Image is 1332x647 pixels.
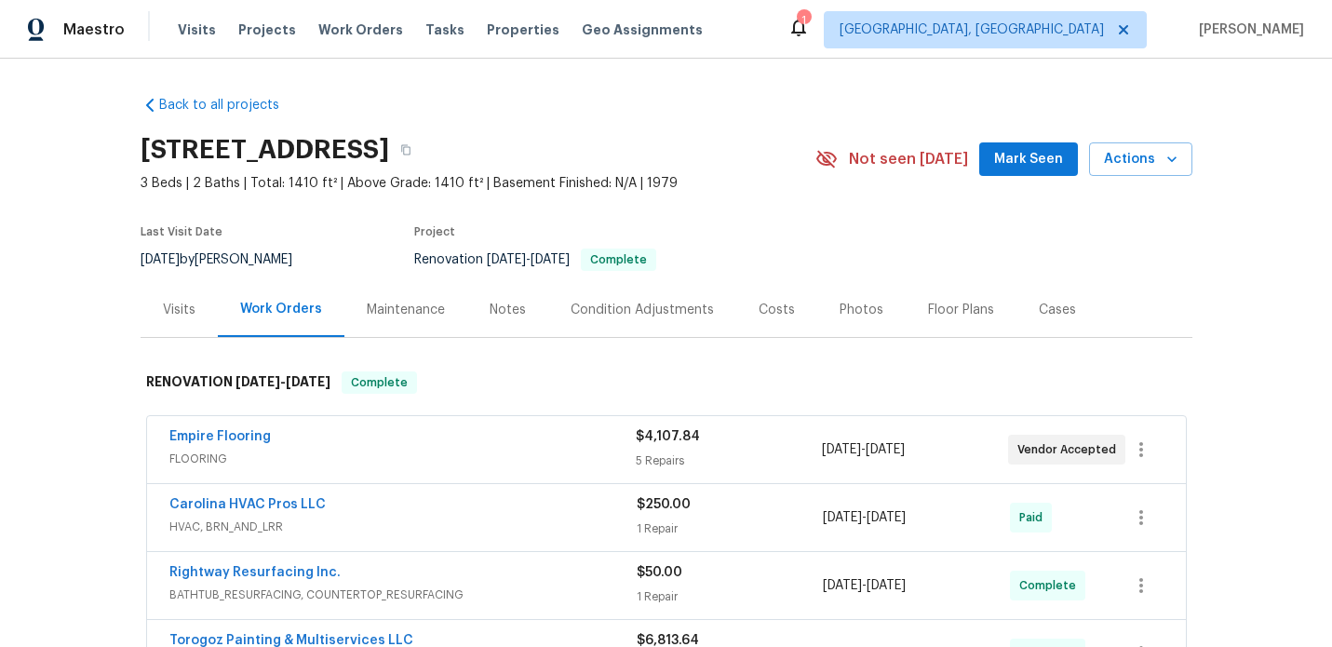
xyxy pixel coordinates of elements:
span: Not seen [DATE] [849,150,968,168]
span: [DATE] [286,375,330,388]
div: Condition Adjustments [571,301,714,319]
span: Maestro [63,20,125,39]
span: Projects [238,20,296,39]
div: 1 Repair [637,519,824,538]
div: RENOVATION [DATE]-[DATE]Complete [141,353,1192,412]
span: Complete [343,373,415,392]
span: Tasks [425,23,464,36]
div: 5 Repairs [636,452,822,470]
span: Visits [178,20,216,39]
span: $50.00 [637,566,682,579]
h2: [STREET_ADDRESS] [141,141,389,159]
div: Cases [1039,301,1076,319]
a: Rightway Resurfacing Inc. [169,566,341,579]
span: $4,107.84 [636,430,700,443]
span: [DATE] [867,511,906,524]
span: $6,813.64 [637,634,699,647]
span: [PERSON_NAME] [1191,20,1304,39]
button: Mark Seen [979,142,1078,177]
span: - [235,375,330,388]
span: FLOORING [169,450,636,468]
span: Paid [1019,508,1050,527]
span: Project [414,226,455,237]
a: Back to all projects [141,96,319,115]
span: $250.00 [637,498,691,511]
span: - [487,253,570,266]
span: 3 Beds | 2 Baths | Total: 1410 ft² | Above Grade: 1410 ft² | Basement Finished: N/A | 1979 [141,174,815,193]
span: Actions [1104,148,1177,171]
span: Work Orders [318,20,403,39]
span: [DATE] [487,253,526,266]
div: Notes [490,301,526,319]
div: Work Orders [240,300,322,318]
span: - [823,508,906,527]
a: Carolina HVAC Pros LLC [169,498,326,511]
span: [DATE] [866,443,905,456]
span: Mark Seen [994,148,1063,171]
span: [GEOGRAPHIC_DATA], [GEOGRAPHIC_DATA] [840,20,1104,39]
span: Renovation [414,253,656,266]
div: Visits [163,301,195,319]
div: by [PERSON_NAME] [141,249,315,271]
span: - [823,576,906,595]
span: Geo Assignments [582,20,703,39]
h6: RENOVATION [146,371,330,394]
span: [DATE] [822,443,861,456]
span: Complete [1019,576,1083,595]
span: - [822,440,905,459]
div: 1 [797,11,810,30]
div: 1 Repair [637,587,824,606]
a: Empire Flooring [169,430,271,443]
span: Last Visit Date [141,226,222,237]
button: Actions [1089,142,1192,177]
span: [DATE] [531,253,570,266]
div: Costs [759,301,795,319]
span: [DATE] [823,511,862,524]
div: Floor Plans [928,301,994,319]
span: HVAC, BRN_AND_LRR [169,518,637,536]
span: [DATE] [235,375,280,388]
div: Maintenance [367,301,445,319]
span: BATHTUB_RESURFACING, COUNTERTOP_RESURFACING [169,586,637,604]
div: Photos [840,301,883,319]
span: [DATE] [867,579,906,592]
span: [DATE] [823,579,862,592]
span: Properties [487,20,559,39]
span: Vendor Accepted [1017,440,1123,459]
a: Torogoz Painting & Multiservices LLC [169,634,413,647]
span: Complete [583,254,654,265]
span: [DATE] [141,253,180,266]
